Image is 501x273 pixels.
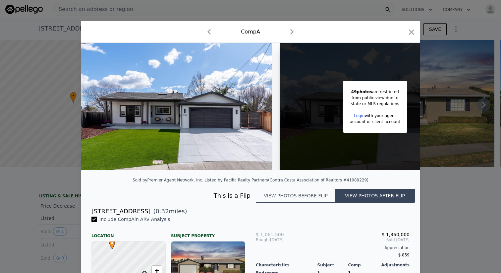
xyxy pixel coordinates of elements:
div: Subject Property [171,228,245,239]
img: Property Img [81,43,272,170]
div: state or MLS regulations [350,101,400,107]
div: are restricted [350,89,400,95]
span: with your agent [365,113,396,118]
a: Login [354,113,364,118]
div: [DATE] [256,237,307,242]
span: Include Comp A in ARV Analysis [97,217,173,222]
span: $ 1,061,500 [256,232,284,237]
div: [STREET_ADDRESS] [91,207,150,216]
div: Appreciation [256,245,410,250]
div: Adjustments [379,262,410,268]
div: Characteristics [256,262,317,268]
div: Sold by Premier Agent Network, Inc. . [133,178,204,182]
div: Subject [317,262,348,268]
div: Location [91,228,166,239]
span: • [108,238,117,248]
button: View photos after flip [335,189,415,203]
div: Comp A [241,28,260,36]
div: from public view due to [350,95,400,101]
div: This is a Flip [91,191,256,200]
span: 49 photos [351,90,372,94]
span: $ 859 [398,253,410,257]
div: Comp [348,262,379,268]
span: Bought [256,237,270,242]
div: Listed by Pacific Realty Partners (Contra Costa Association of Realtors #41089229) [204,178,368,182]
span: Sold [DATE] [307,237,410,242]
span: ( miles) [150,207,187,216]
span: $ 1,360,000 [381,232,410,237]
button: View photos before flip [256,189,335,203]
div: • [108,240,112,244]
span: 0.32 [156,208,169,215]
div: account or client account [350,119,400,125]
